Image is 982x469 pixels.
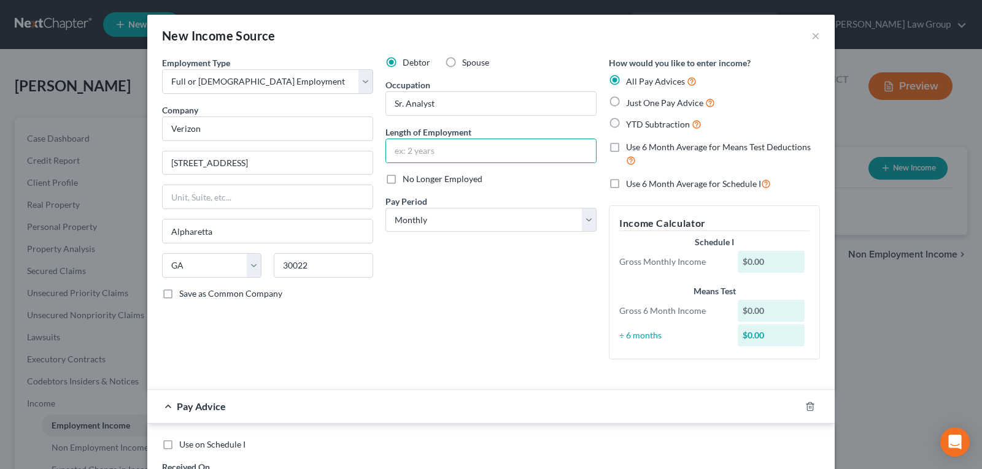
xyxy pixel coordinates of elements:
[163,219,373,243] input: Enter city...
[626,76,685,86] span: All Pay Advices
[162,105,198,115] span: Company
[626,97,703,108] span: Just One Pay Advice
[403,57,430,67] span: Debtor
[177,400,226,412] span: Pay Advice
[274,253,373,278] input: Enter zip...
[462,57,489,67] span: Spouse
[162,58,230,68] span: Employment Type
[403,173,482,184] span: No Longer Employed
[179,439,245,449] span: Use on Schedule I
[940,427,970,457] div: Open Intercom Messenger
[163,185,373,208] input: Unit, Suite, etc...
[738,324,805,346] div: $0.00
[619,236,810,248] div: Schedule I
[163,151,373,175] input: Enter address...
[386,92,596,115] input: --
[626,142,811,152] span: Use 6 Month Average for Means Test Deductions
[626,178,761,189] span: Use 6 Month Average for Schedule I
[613,329,732,341] div: ÷ 6 months
[179,288,282,299] span: Save as Common Company
[386,139,596,162] input: ex: 2 years
[626,119,690,129] span: YTD Subtraction
[619,285,810,297] div: Means Test
[619,216,810,231] h5: Income Calculator
[385,78,430,91] label: Occupation
[162,116,373,141] input: Search company by name...
[613,256,732,268] div: Gross Monthly Income
[738,300,805,322] div: $0.00
[162,27,276,44] div: New Income Source
[613,305,732,317] div: Gross 6 Month Income
[738,251,805,273] div: $0.00
[609,56,751,69] label: How would you like to enter income?
[385,126,471,139] label: Length of Employment
[385,196,427,207] span: Pay Period
[811,28,820,43] button: ×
